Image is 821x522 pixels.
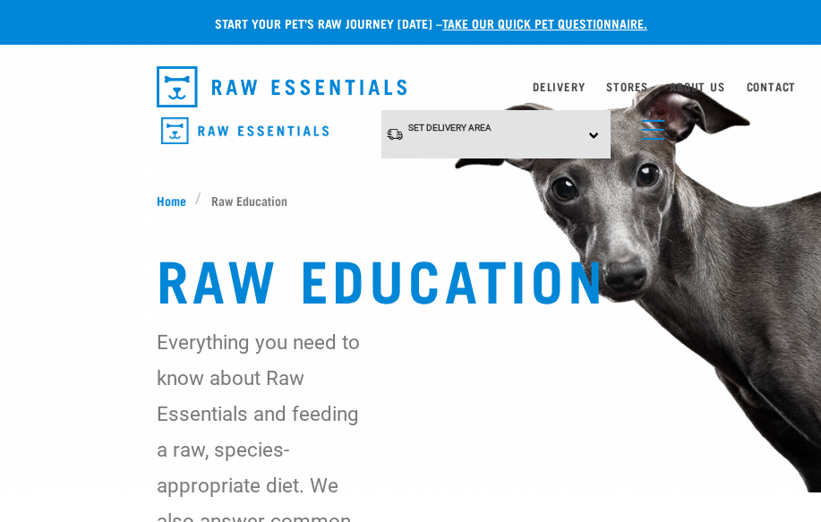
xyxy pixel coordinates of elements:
[442,20,647,26] a: take our quick pet questionnaire.
[157,191,196,210] a: Home
[747,83,797,90] a: Contact
[157,191,186,210] span: Home
[161,117,329,145] img: Raw Essentials Logo
[142,59,680,115] nav: dropdown navigation
[157,191,665,210] nav: breadcrumbs
[606,83,648,90] a: Stores
[386,127,404,141] img: van-moving.png
[533,83,585,90] a: Delivery
[408,123,492,133] span: Set Delivery Area
[157,245,665,310] h1: Raw Education
[670,83,724,90] a: About Us
[633,109,665,141] a: menu
[157,66,407,107] img: Raw Essentials Logo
